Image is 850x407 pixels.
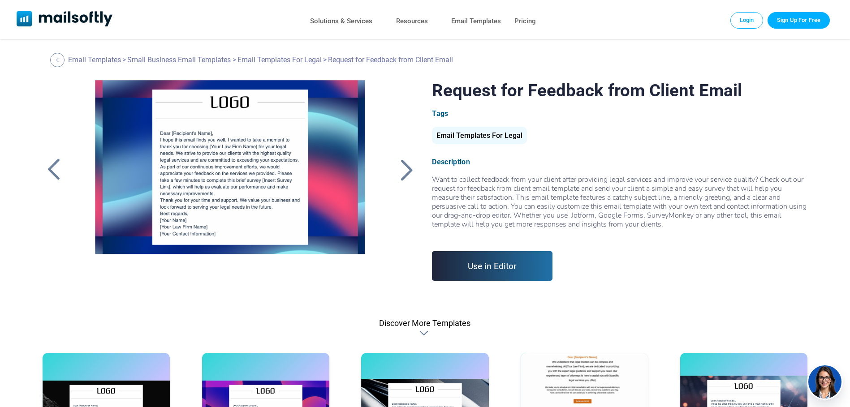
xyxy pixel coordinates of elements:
[432,80,807,100] h1: Request for Feedback from Client Email
[43,158,65,181] a: Back
[730,12,764,28] a: Login
[396,15,428,28] a: Resources
[432,109,807,118] div: Tags
[514,15,536,28] a: Pricing
[17,11,113,28] a: Mailsoftly
[419,329,430,338] div: Discover More Templates
[768,12,830,28] a: Trial
[310,15,372,28] a: Solutions & Services
[80,80,380,304] a: Request for Feedback from Client Email
[127,56,231,64] a: Small Business Email Templates
[432,251,552,281] a: Use in Editor
[432,135,527,139] a: Email Templates For Legal
[50,53,67,67] a: Back
[432,175,807,238] span: Want to collect feedback from your client after providing legal services and improve your service...
[237,56,322,64] a: Email Templates For Legal
[451,15,501,28] a: Email Templates
[432,158,807,166] div: Description
[68,56,121,64] a: Email Templates
[432,127,527,144] div: Email Templates For Legal
[379,318,470,328] div: Discover More Templates
[395,158,418,181] a: Back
